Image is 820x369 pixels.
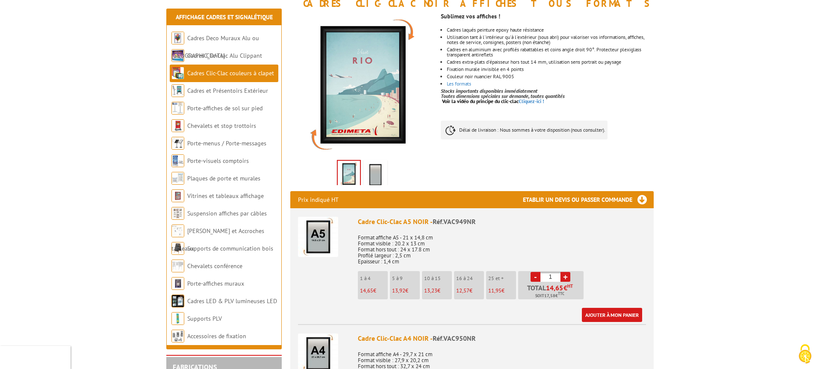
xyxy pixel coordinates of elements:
img: Plaques de porte et murales [171,172,184,185]
span: 13,23 [424,287,437,294]
p: € [424,288,452,294]
span: 13,92 [392,287,405,294]
a: Accessoires de fixation [187,332,246,340]
img: Accessoires de fixation [171,330,184,342]
img: Chevalets et stop trottoirs [171,119,184,132]
p: € [392,288,420,294]
li: Cadres laqués peinture epoxy haute résistance [447,27,654,32]
span: 17,58 [544,292,555,299]
img: Chevalets conférence [171,260,184,272]
img: Porte-affiches muraux [171,277,184,290]
a: Les formats [447,80,471,87]
p: 1 à 4 [360,275,388,281]
span: Réf.VAC949NR [433,217,476,226]
img: Cadres Clic-Clac couleurs à clapet [171,67,184,80]
a: Cadres Deco Muraux Alu ou [GEOGRAPHIC_DATA] [171,34,259,59]
a: Porte-visuels comptoirs [187,157,249,165]
em: Stocks importants disponibles immédiatement [441,88,537,94]
a: Cadres et Présentoirs Extérieur [187,87,268,94]
img: cadres_aluminium_clic_clac_vac949nr.jpg [338,161,360,187]
p: Sublimez vos affiches ! [441,14,654,19]
a: Chevalets conférence [187,262,242,270]
li: Utilisation tant à l'intérieur qu'à l'extérieur (sous abri) pour valoriser vos informations, affi... [447,35,654,45]
a: Supports PLV [187,315,222,322]
a: Chevalets et stop trottoirs [187,122,256,130]
sup: TTC [558,291,564,296]
span: 14,65 [546,284,563,291]
a: Voir la vidéo du principe du clic-clacCliquez-ici ! [442,98,544,104]
p: Format affiche A5 - 21 x 14,8 cm Format visible : 20.2 x 13 cm Format hors tout : 24 x 17.8 cm Pr... [358,229,646,265]
p: € [360,288,388,294]
div: Cadre Clic-Clac A4 NOIR - [358,334,646,343]
img: Cadre Clic-Clac A5 NOIR [298,217,338,257]
a: Porte-affiches muraux [187,280,244,287]
img: Cadres et Présentoirs Extérieur [171,84,184,97]
p: € [488,288,516,294]
a: Affichage Cadres et Signalétique [176,13,273,21]
img: Cookies (fenêtre modale) [794,343,816,365]
a: Supports de communication bois [187,245,273,252]
img: Cadres Deco Muraux Alu ou Bois [171,32,184,44]
button: Cookies (fenêtre modale) [790,340,820,369]
img: Vitrines et tableaux affichage [171,189,184,202]
span: Soit € [535,292,564,299]
a: Porte-affiches de sol sur pied [187,104,263,112]
p: Total [520,284,584,299]
a: Plaques de porte et murales [187,174,260,182]
a: Porte-menus / Porte-messages [187,139,266,147]
img: Cimaises et Accroches tableaux [171,224,184,237]
sup: HT [567,283,573,289]
a: + [560,272,570,282]
span: 14,65 [360,287,373,294]
a: Vitrines et tableaux affichage [187,192,264,200]
div: Cadre Clic-Clac A5 NOIR - [358,217,646,227]
p: Prix indiqué HT [298,191,339,208]
img: Suspension affiches par câbles [171,207,184,220]
p: 16 à 24 [456,275,484,281]
p: 25 et + [488,275,516,281]
span: 12,57 [456,287,469,294]
em: Toutes dimensions spéciales sur demande, toutes quantités [441,93,565,99]
li: Couleur noir nuancier RAL 9005 [447,74,654,79]
img: cadre_noir_vide.jpg [365,162,386,188]
img: Supports PLV [171,312,184,325]
span: Réf.VAC950NR [433,334,476,342]
span: 11,95 [488,287,501,294]
p: Délai de livraison : Nous sommes à votre disposition (nous consulter). [441,121,608,139]
a: Suspension affiches par câbles [187,210,267,217]
a: Cadres Clic-Clac Alu Clippant [187,52,262,59]
h3: Etablir un devis ou passer commande [523,191,654,208]
img: cadres_aluminium_clic_clac_vac949nr.jpg [290,13,434,157]
img: Porte-affiches de sol sur pied [171,102,184,115]
img: Cadres LED & PLV lumineuses LED [171,295,184,307]
img: Porte-menus / Porte-messages [171,137,184,150]
li: Cadres extra-plats d'épaisseur hors tout 14 mm, utilisation sens portrait ou paysage [447,59,654,65]
a: Cadres LED & PLV lumineuses LED [187,297,277,305]
li: Cadres en aluminium avec profilés rabattables et coins angle droit 90°. Protecteur plexiglass tra... [447,47,654,57]
a: Ajouter à mon panier [582,308,642,322]
p: € [456,288,484,294]
p: 5 à 9 [392,275,420,281]
span: € [563,284,567,291]
a: [PERSON_NAME] et Accroches tableaux [171,227,264,252]
p: 10 à 15 [424,275,452,281]
li: Fixation murale invisible en 4 points [447,67,654,72]
img: Porte-visuels comptoirs [171,154,184,167]
span: Voir la vidéo du principe du clic-clac [442,98,519,104]
a: - [531,272,540,282]
a: Cadres Clic-Clac couleurs à clapet [187,69,274,77]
